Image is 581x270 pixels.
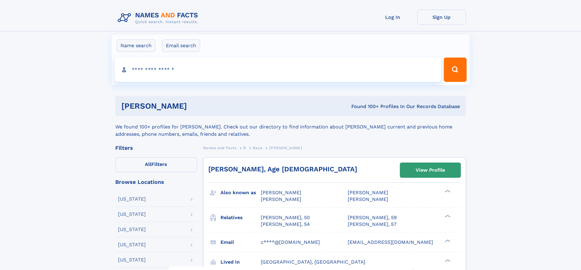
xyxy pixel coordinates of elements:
span: [EMAIL_ADDRESS][DOMAIN_NAME] [348,239,433,245]
a: [PERSON_NAME], 59 [348,214,397,221]
h3: Also known as [221,188,261,198]
label: Email search [162,39,200,52]
span: [PERSON_NAME] [261,190,301,195]
div: We found 100+ profiles for [PERSON_NAME]. Check out our directory to find information about [PERS... [115,116,466,138]
button: Search Button [444,58,466,82]
h3: Email [221,237,261,247]
div: ❯ [443,189,451,193]
div: [US_STATE] [118,258,146,262]
a: B [243,144,246,152]
span: All [145,161,151,167]
div: ❯ [443,214,451,218]
img: Logo Names and Facts [115,10,203,26]
span: [PERSON_NAME] [261,196,301,202]
span: B [243,146,246,150]
a: [PERSON_NAME], Age [DEMOGRAPHIC_DATA] [208,165,357,173]
div: Found 100+ Profiles In Our Records Database [269,103,460,110]
span: [PERSON_NAME] [348,190,388,195]
label: Name search [117,39,156,52]
a: Sign Up [417,10,466,25]
h3: Lived in [221,257,261,267]
label: Filters [115,157,197,172]
span: [PERSON_NAME] [348,196,388,202]
div: ❯ [443,239,451,243]
a: Log In [368,10,417,25]
div: [US_STATE] [118,227,146,232]
div: Browse Locations [115,179,197,185]
span: [PERSON_NAME] [269,146,302,150]
h3: Relatives [221,212,261,223]
div: [US_STATE] [118,197,146,202]
div: [US_STATE] [118,212,146,217]
h1: [PERSON_NAME] [121,102,269,110]
span: Baca [253,146,262,150]
div: [US_STATE] [118,242,146,247]
a: [PERSON_NAME], 50 [261,214,310,221]
a: [PERSON_NAME], 54 [261,221,310,228]
a: Names and Facts [203,144,237,152]
a: [PERSON_NAME], 57 [348,221,396,228]
a: View Profile [400,163,461,177]
div: View Profile [416,163,445,177]
div: Filters [115,145,197,151]
a: Baca [253,144,262,152]
input: search input [115,58,441,82]
div: ❯ [443,258,451,262]
span: [GEOGRAPHIC_DATA], [GEOGRAPHIC_DATA] [261,259,365,265]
